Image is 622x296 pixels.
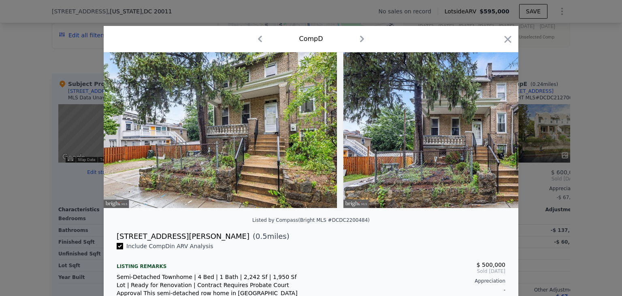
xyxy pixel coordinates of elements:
div: Listing remarks [117,257,305,270]
span: Sold [DATE] [317,268,505,275]
div: Comp D [299,34,323,44]
span: $ 500,000 [477,262,505,268]
img: Property Img [104,52,337,208]
div: - [317,284,505,296]
div: Appreciation [317,278,505,284]
span: 0.5 [256,232,267,240]
span: Include Comp D in ARV Analysis [123,243,217,249]
span: ( miles) [249,231,290,242]
div: Listed by Compass (Bright MLS #DCDC2200484) [252,217,370,223]
div: [STREET_ADDRESS][PERSON_NAME] [117,231,249,242]
img: Property Img [343,52,577,208]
